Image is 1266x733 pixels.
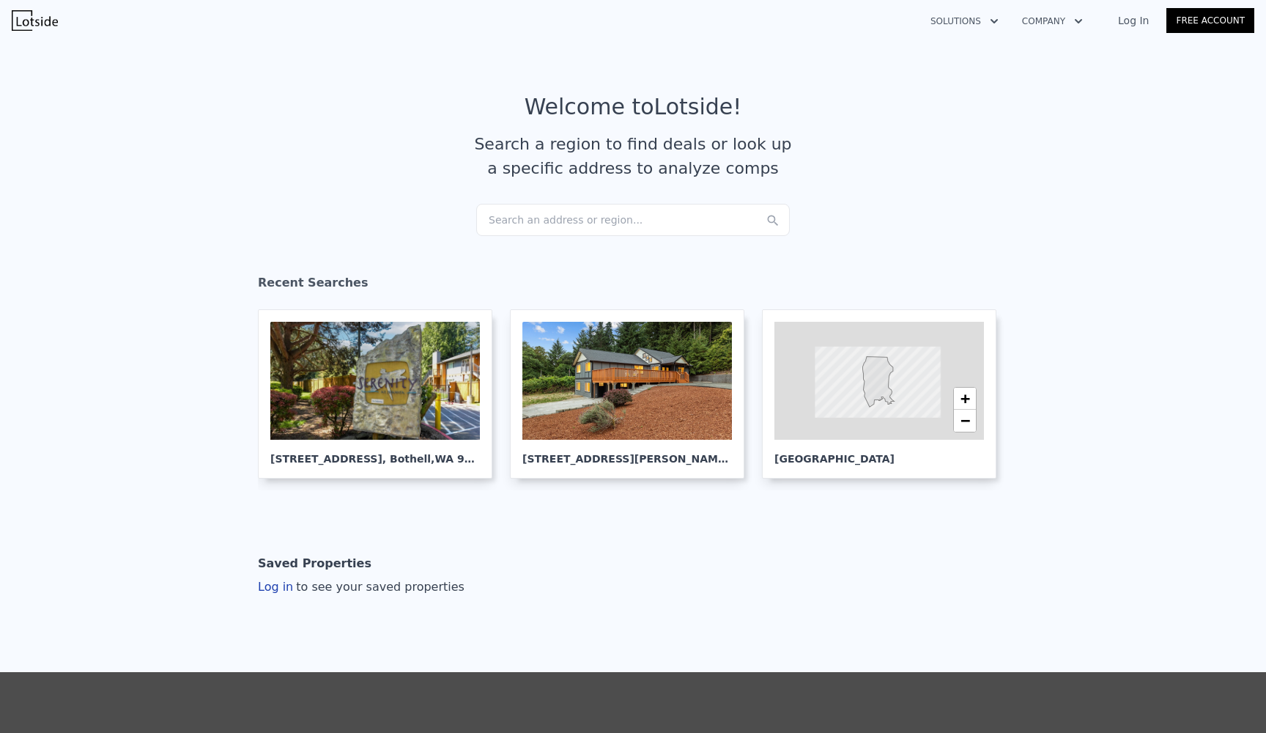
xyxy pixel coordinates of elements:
[258,549,371,578] div: Saved Properties
[960,411,970,430] span: −
[522,440,732,466] div: [STREET_ADDRESS][PERSON_NAME] , Bremerton
[960,389,970,408] span: +
[954,388,976,410] a: Zoom in
[258,578,464,596] div: Log in
[1010,8,1095,34] button: Company
[1100,13,1166,28] a: Log In
[476,204,790,236] div: Search an address or region...
[12,10,58,31] img: Lotside
[510,309,756,479] a: [STREET_ADDRESS][PERSON_NAME], Bremerton
[293,580,464,594] span: to see your saved properties
[954,410,976,432] a: Zoom out
[431,453,493,465] span: , WA 98011
[258,309,504,479] a: [STREET_ADDRESS], Bothell,WA 98011
[774,440,984,466] div: [GEOGRAPHIC_DATA]
[525,94,742,120] div: Welcome to Lotside !
[258,262,1008,309] div: Recent Searches
[270,440,480,466] div: [STREET_ADDRESS] , Bothell
[1166,8,1254,33] a: Free Account
[469,132,797,180] div: Search a region to find deals or look up a specific address to analyze comps
[762,309,1008,479] a: [GEOGRAPHIC_DATA]
[919,8,1010,34] button: Solutions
